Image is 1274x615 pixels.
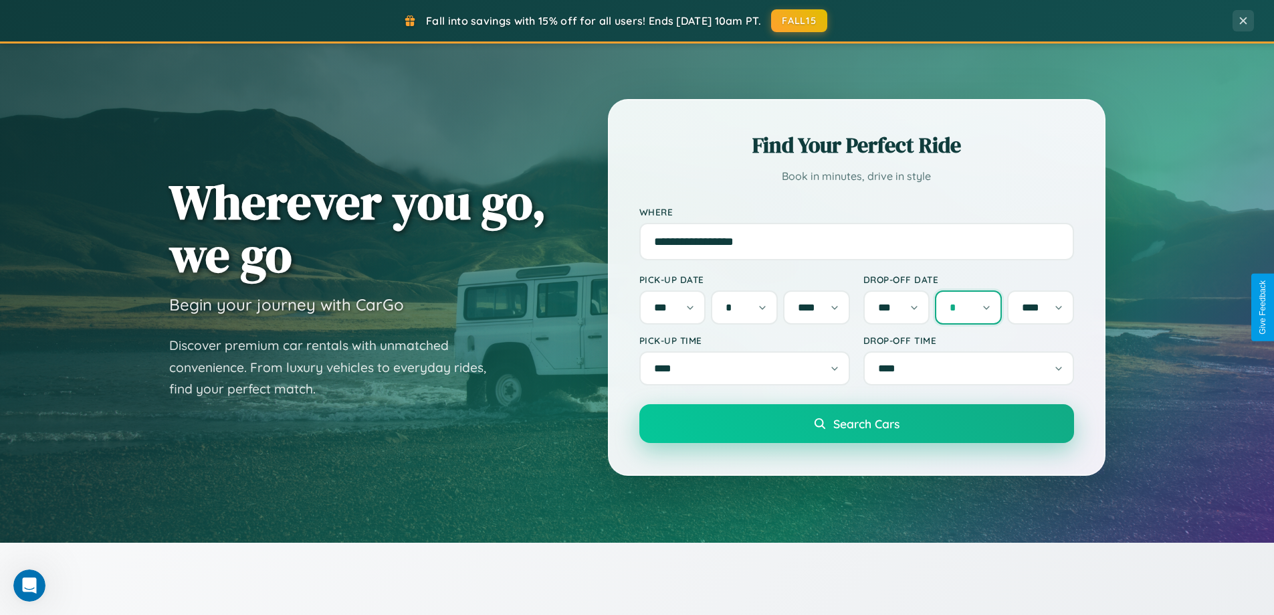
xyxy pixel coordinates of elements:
[639,335,850,346] label: Pick-up Time
[863,335,1074,346] label: Drop-off Time
[169,175,546,281] h1: Wherever you go, we go
[1258,280,1267,335] div: Give Feedback
[833,416,899,431] span: Search Cars
[771,9,827,32] button: FALL15
[13,569,45,602] iframe: Intercom live chat
[863,274,1074,285] label: Drop-off Date
[169,335,504,400] p: Discover premium car rentals with unmatched convenience. From luxury vehicles to everyday rides, ...
[426,14,761,27] span: Fall into savings with 15% off for all users! Ends [DATE] 10am PT.
[169,294,404,315] h3: Begin your journey with CarGo
[639,274,850,285] label: Pick-up Date
[639,167,1074,186] p: Book in minutes, drive in style
[639,130,1074,160] h2: Find Your Perfect Ride
[639,206,1074,217] label: Where
[639,404,1074,443] button: Search Cars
